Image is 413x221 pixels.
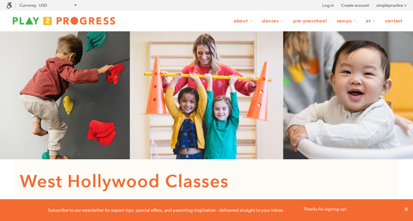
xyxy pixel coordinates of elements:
a: Camps [333,15,361,27]
p: Subscribe to our newsletter for expert tips, special offers, and parenting inspiration - delivere... [48,207,284,214]
a: Create account [341,2,369,9]
img: Play2Progress logo [6,14,121,27]
label: Currency [19,3,36,8]
h1: West Hollywood Classes [20,169,394,195]
p: Thanks for signing up! [287,203,363,215]
a: Pre-Preschool [289,15,331,27]
a: Contact [381,15,407,27]
a: Classes [258,15,288,27]
a: OT [362,15,379,27]
a: simplepractice > [376,2,407,9]
a: Log in [322,2,334,9]
a: About [230,15,256,27]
